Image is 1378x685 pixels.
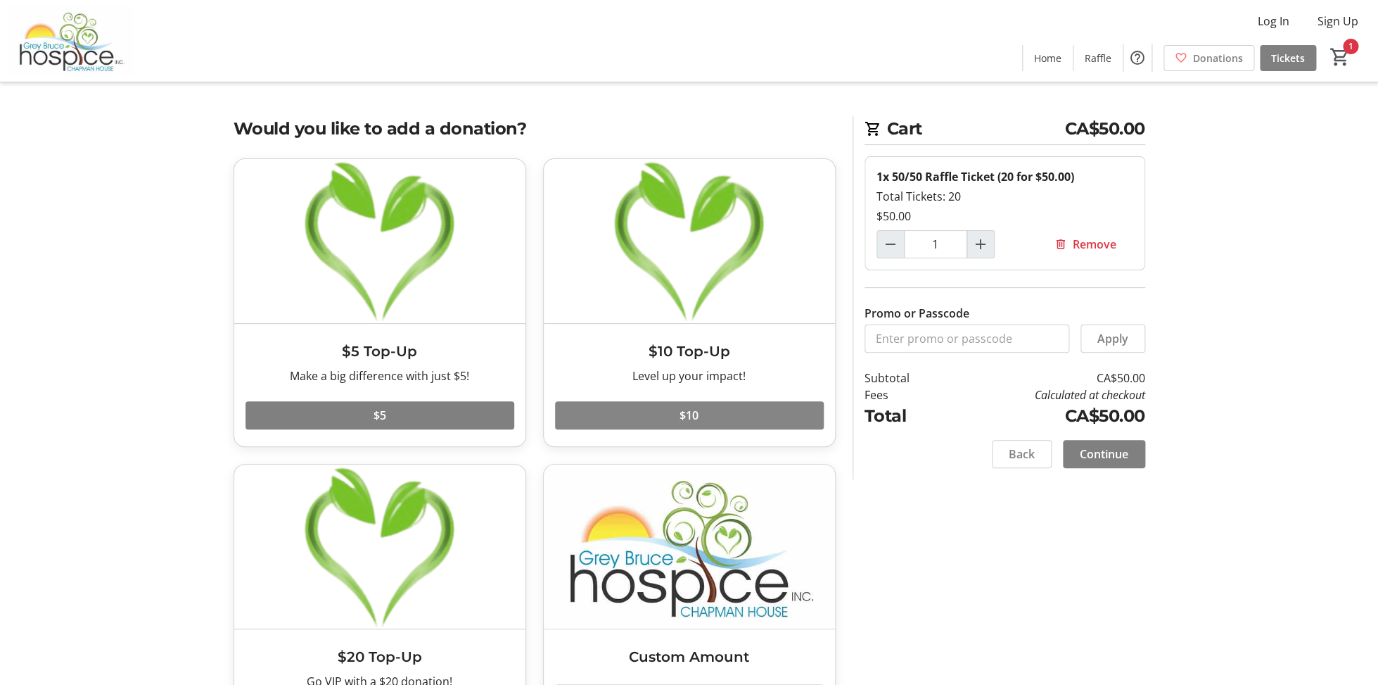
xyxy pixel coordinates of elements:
h3: Custom Amount [555,646,824,667]
button: Back [992,440,1052,468]
span: Sign Up [1318,13,1358,30]
button: Cart [1327,44,1353,70]
td: Subtotal [865,370,946,387]
span: $5 [374,407,386,424]
td: Calculated at checkout [945,387,1144,403]
img: Custom Amount [544,465,835,629]
div: 1x 50/50 Raffle Ticket (20 for $50.00) [876,168,1133,185]
td: Total [865,403,946,429]
h3: $10 Top-Up [555,341,824,362]
span: Raffle [1085,51,1111,65]
img: $10 Top-Up [544,159,835,323]
div: Total Tickets: 20 [876,188,1133,205]
img: $5 Top-Up [234,159,525,323]
h3: $5 Top-Up [245,341,514,362]
a: Donations [1163,45,1254,71]
a: Tickets [1260,45,1316,71]
button: $10 [555,401,824,429]
td: Fees [865,387,946,403]
button: Apply [1080,325,1145,353]
img: $20 Top-Up [234,465,525,629]
span: Remove [1073,236,1116,253]
button: Remove [1038,230,1133,258]
h2: Cart [865,116,1145,145]
td: CA$50.00 [945,370,1144,387]
button: Help [1123,44,1151,72]
div: $50.00 [876,208,1133,225]
a: Raffle [1073,45,1123,71]
div: Level up your impact! [555,367,824,384]
h2: Would you like to add a donation? [234,116,836,142]
span: Continue [1080,446,1128,463]
span: $10 [680,407,698,424]
span: CA$50.00 [1065,116,1145,142]
img: Grey Bruce Hospice's Logo [8,6,134,76]
button: Continue [1063,440,1145,468]
span: Home [1034,51,1061,65]
input: 50/50 Raffle Ticket (20 for $50.00) Quantity [904,230,967,258]
div: Make a big difference with just $5! [245,367,514,384]
td: CA$50.00 [945,403,1144,429]
span: Donations [1193,51,1243,65]
button: Decrement by one [877,231,904,258]
button: Sign Up [1306,10,1370,32]
a: Home [1023,45,1073,71]
h3: $20 Top-Up [245,646,514,667]
span: Log In [1258,13,1289,30]
input: Enter promo or passcode [865,325,1069,353]
label: Promo or Passcode [865,305,969,322]
span: Apply [1097,330,1128,347]
button: Increment by one [967,231,994,258]
span: Tickets [1271,51,1305,65]
span: Back [1009,446,1035,463]
button: $5 [245,401,514,429]
button: Log In [1246,10,1301,32]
